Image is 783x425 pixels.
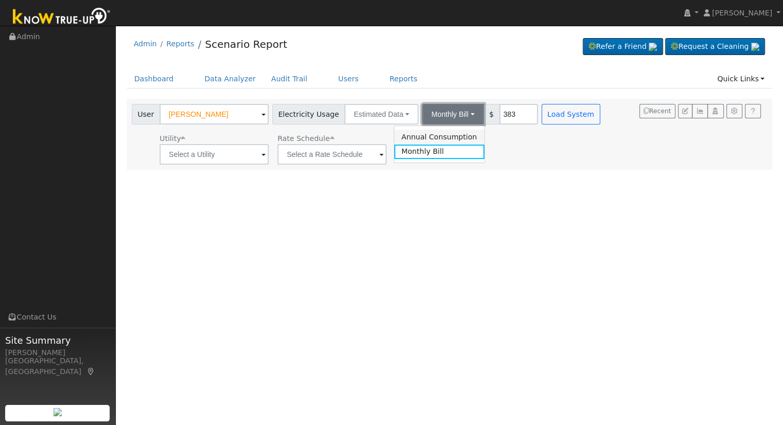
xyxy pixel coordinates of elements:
[542,104,600,125] button: Load System
[264,69,315,88] a: Audit Trail
[272,104,345,125] span: Electricity Usage
[726,104,742,118] button: Settings
[132,104,160,125] span: User
[382,69,425,88] a: Reports
[160,104,269,125] input: Select a User
[745,104,761,118] a: Help Link
[8,6,116,29] img: Know True-Up
[54,408,62,416] img: retrieve
[583,38,663,56] a: Refer a Friend
[5,356,110,377] div: [GEOGRAPHIC_DATA], [GEOGRAPHIC_DATA]
[127,69,182,88] a: Dashboard
[639,104,675,118] button: Recent
[422,104,484,125] button: Monthly Bill
[160,144,269,165] input: Select a Utility
[134,40,157,48] a: Admin
[344,104,419,125] button: Estimated Data
[5,333,110,347] span: Site Summary
[709,69,772,88] a: Quick Links
[394,145,484,159] a: Monthly Bill
[277,134,334,143] span: Alias: None
[707,104,723,118] button: Login As
[649,43,657,51] img: retrieve
[678,104,692,118] button: Edit User
[330,69,367,88] a: Users
[712,9,772,17] span: [PERSON_NAME]
[197,69,264,88] a: Data Analyzer
[166,40,194,48] a: Reports
[692,104,708,118] button: Multi-Series Graph
[205,38,287,50] a: Scenario Report
[86,367,96,376] a: Map
[160,133,269,144] div: Utility
[394,130,484,144] a: Annual Consumption
[483,104,500,125] span: $
[751,43,759,51] img: retrieve
[665,38,765,56] a: Request a Cleaning
[5,347,110,358] div: [PERSON_NAME]
[277,144,387,165] input: Select a Rate Schedule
